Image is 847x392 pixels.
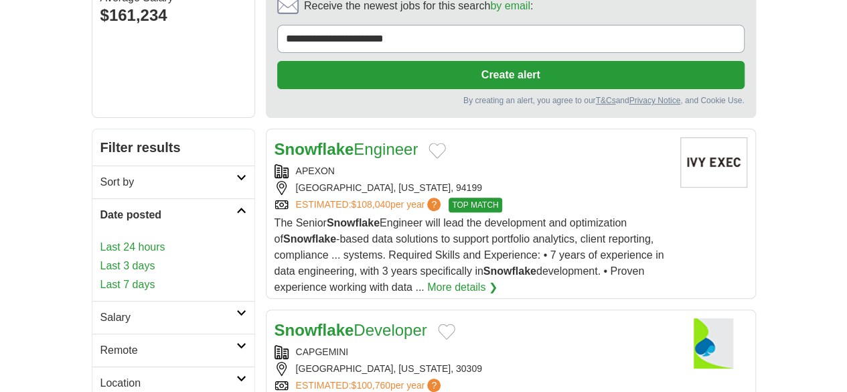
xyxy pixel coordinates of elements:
[277,61,745,89] button: Create alert
[680,318,747,369] img: Capgemini logo
[351,199,390,210] span: $108,040
[100,375,236,391] h2: Location
[275,181,670,195] div: [GEOGRAPHIC_DATA], [US_STATE], 94199
[100,239,246,255] a: Last 24 hours
[92,129,254,166] h2: Filter results
[92,301,254,334] a: Salary
[427,379,441,392] span: ?
[296,198,444,212] a: ESTIMATED:$108,040per year?
[100,174,236,190] h2: Sort by
[92,334,254,367] a: Remote
[351,380,390,391] span: $100,760
[277,94,745,107] div: By creating an alert, you agree to our and , and Cookie Use.
[275,164,670,178] div: APEXON
[449,198,502,212] span: TOP MATCH
[100,207,236,223] h2: Date posted
[100,277,246,293] a: Last 7 days
[100,3,246,27] div: $161,234
[100,342,236,358] h2: Remote
[92,198,254,231] a: Date posted
[100,258,246,274] a: Last 3 days
[629,96,680,105] a: Privacy Notice
[275,140,418,158] a: SnowflakeEngineer
[92,166,254,198] a: Sort by
[427,198,441,211] span: ?
[275,321,427,339] a: SnowflakeDeveloper
[275,362,670,376] div: [GEOGRAPHIC_DATA], [US_STATE], 30309
[438,324,455,340] button: Add to favorite jobs
[296,346,349,357] a: CAPGEMINI
[275,140,354,158] strong: Snowflake
[275,217,664,293] span: The Senior Engineer will lead the development and optimization of -based data solutions to suppor...
[595,96,615,105] a: T&Cs
[680,137,747,188] img: Company logo
[427,279,497,296] a: More details ❯
[483,265,536,277] strong: Snowflake
[100,310,236,326] h2: Salary
[275,321,354,339] strong: Snowflake
[429,143,446,159] button: Add to favorite jobs
[283,233,336,245] strong: Snowflake
[327,217,380,228] strong: Snowflake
